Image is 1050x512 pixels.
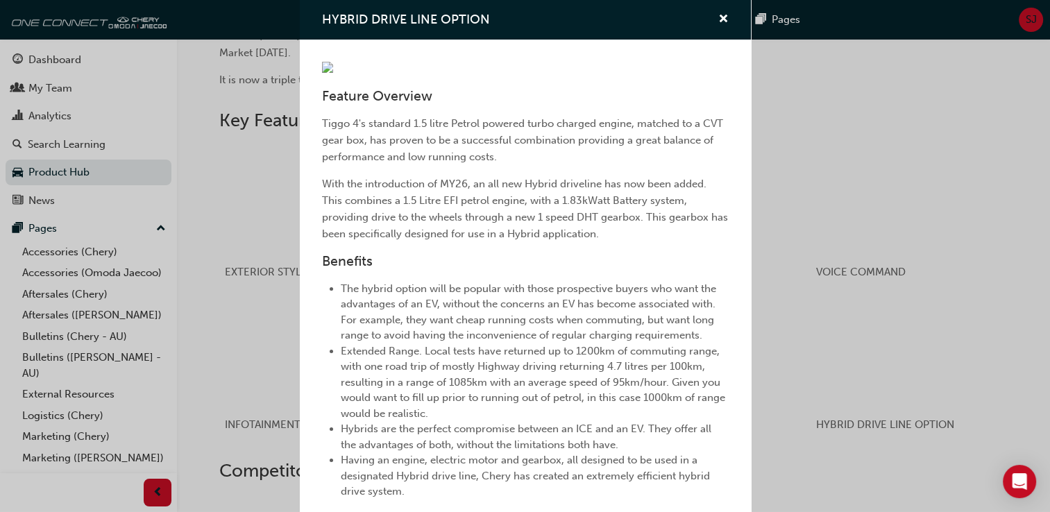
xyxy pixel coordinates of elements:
[322,12,490,27] span: HYBRID DRIVE LINE OPTION
[718,14,729,26] span: cross-icon
[322,62,333,73] img: 940075d1-3f77-4c07-9edd-12e778f10171.png
[341,452,729,500] li: Having an engine, electric motor and gearbox, all designed to be used in a designated Hybrid driv...
[341,343,729,422] li: Extended Range. Local tests have returned up to 1200km of commuting range, with one road trip of ...
[341,281,729,343] li: The hybrid option will be popular with those prospective buyers who want the advantages of an EV,...
[341,421,729,452] li: Hybrids are the perfect compromise between an ICE and an EV. They offer all the advantages of bot...
[322,88,729,104] h3: Feature Overview
[1003,465,1036,498] div: Open Intercom Messenger
[718,11,729,28] button: cross-icon
[322,117,726,163] span: Tiggo 4's standard 1.5 litre Petrol powered turbo charged engine, matched to a CVT gear box, has ...
[322,253,729,269] h3: Benefits
[322,178,731,240] span: With the introduction of MY26, an all new Hybrid driveline has now been added. This combines a 1....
